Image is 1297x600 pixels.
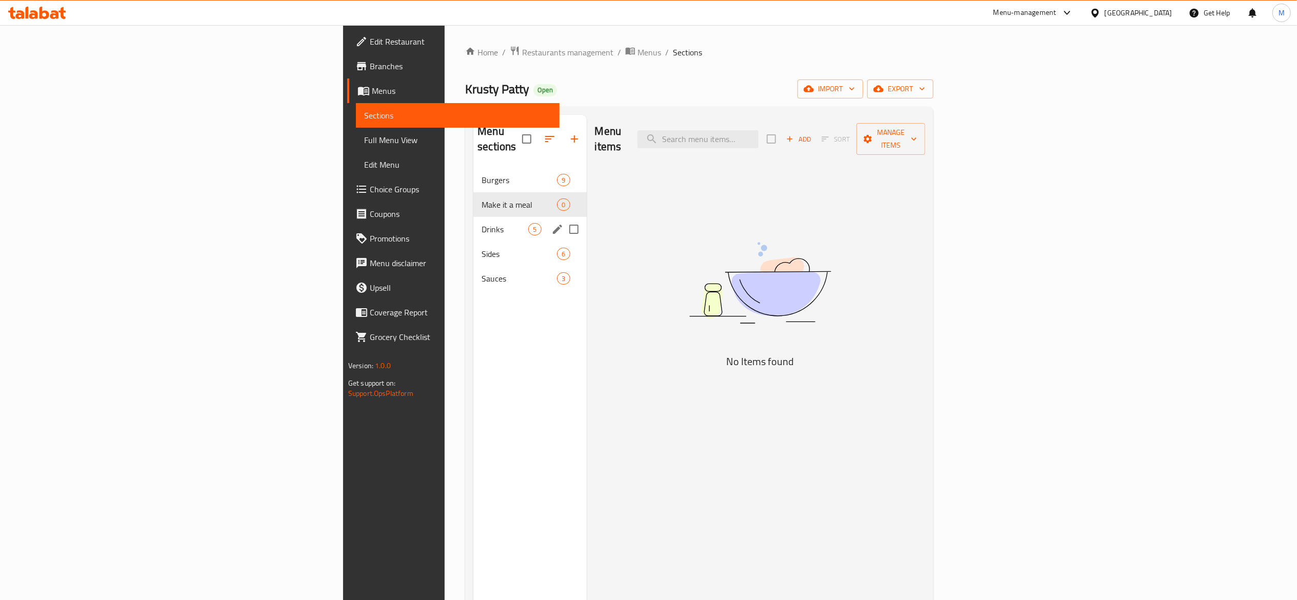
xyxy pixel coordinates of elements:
button: Add section [562,127,587,151]
div: Menu-management [993,7,1056,19]
span: Menu disclaimer [370,257,551,269]
a: Menus [625,46,661,59]
span: Upsell [370,282,551,294]
a: Sections [356,103,560,128]
a: Grocery Checklist [347,325,560,349]
a: Support.OpsPlatform [348,387,413,400]
span: Burgers [482,174,557,186]
div: Sauces3 [473,266,586,291]
h5: No Items found [632,353,888,370]
button: export [867,79,933,98]
div: Make it a meal0 [473,192,586,217]
div: items [528,223,541,235]
span: Full Menu View [364,134,551,146]
a: Coverage Report [347,300,560,325]
a: Edit Menu [356,152,560,177]
button: Add [782,131,815,147]
img: dish.svg [632,215,888,351]
span: export [875,83,925,95]
div: Burgers9 [473,168,586,192]
div: items [557,174,570,186]
span: Edit Restaurant [370,35,551,48]
span: 5 [529,225,541,234]
a: Coupons [347,202,560,226]
span: Add item [782,131,815,147]
span: Drinks [482,223,528,235]
div: Sides6 [473,242,586,266]
span: Sides [482,248,557,260]
span: 1.0.0 [375,359,391,372]
li: / [665,46,669,58]
div: Drinks5edit [473,217,586,242]
span: 0 [557,200,569,210]
span: import [806,83,855,95]
span: Sections [364,109,551,122]
span: Manage items [865,126,917,152]
a: Upsell [347,275,560,300]
span: Coverage Report [370,306,551,318]
span: 9 [557,175,569,185]
span: Edit Menu [364,158,551,171]
li: / [617,46,621,58]
span: Add [785,133,812,145]
span: 6 [557,249,569,259]
a: Restaurants management [510,46,613,59]
button: edit [550,222,565,237]
a: Menus [347,78,560,103]
span: Version: [348,359,373,372]
div: [GEOGRAPHIC_DATA] [1105,7,1172,18]
nav: breadcrumb [465,46,933,59]
span: Grocery Checklist [370,331,551,343]
button: Manage items [856,123,925,155]
span: 3 [557,274,569,284]
span: Promotions [370,232,551,245]
a: Branches [347,54,560,78]
a: Promotions [347,226,560,251]
span: Get support on: [348,376,395,390]
span: Sort items [815,131,856,147]
div: items [557,198,570,211]
span: Select all sections [516,128,537,150]
span: Sections [673,46,702,58]
a: Choice Groups [347,177,560,202]
span: Branches [370,60,551,72]
span: Sauces [482,272,557,285]
input: search [637,130,759,148]
div: items [557,272,570,285]
span: Coupons [370,208,551,220]
span: Menus [372,85,551,97]
div: items [557,248,570,260]
span: Sort sections [537,127,562,151]
h2: Menu items [595,124,626,154]
a: Edit Restaurant [347,29,560,54]
a: Menu disclaimer [347,251,560,275]
span: Make it a meal [482,198,557,211]
button: import [797,79,863,98]
a: Full Menu View [356,128,560,152]
span: Menus [637,46,661,58]
nav: Menu sections [473,164,586,295]
span: M [1279,7,1285,18]
span: Restaurants management [522,46,613,58]
span: Choice Groups [370,183,551,195]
